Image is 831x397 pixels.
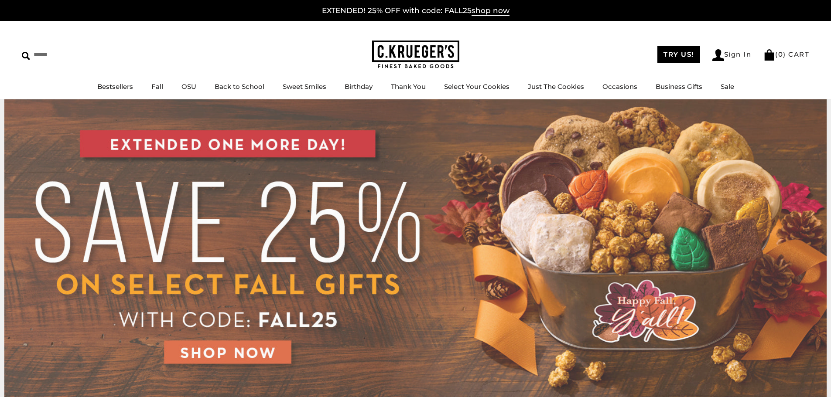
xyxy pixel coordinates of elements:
[528,82,584,91] a: Just The Cookies
[472,6,510,16] span: shop now
[391,82,426,91] a: Thank You
[372,41,459,69] img: C.KRUEGER'S
[151,82,163,91] a: Fall
[657,46,700,63] a: TRY US!
[656,82,702,91] a: Business Gifts
[181,82,196,91] a: OSU
[97,82,133,91] a: Bestsellers
[602,82,637,91] a: Occasions
[712,49,752,61] a: Sign In
[22,52,30,60] img: Search
[322,6,510,16] a: EXTENDED! 25% OFF with code: FALL25shop now
[215,82,264,91] a: Back to School
[22,48,126,61] input: Search
[345,82,373,91] a: Birthday
[283,82,326,91] a: Sweet Smiles
[721,82,734,91] a: Sale
[763,49,775,61] img: Bag
[778,50,783,58] span: 0
[763,50,809,58] a: (0) CART
[712,49,724,61] img: Account
[444,82,510,91] a: Select Your Cookies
